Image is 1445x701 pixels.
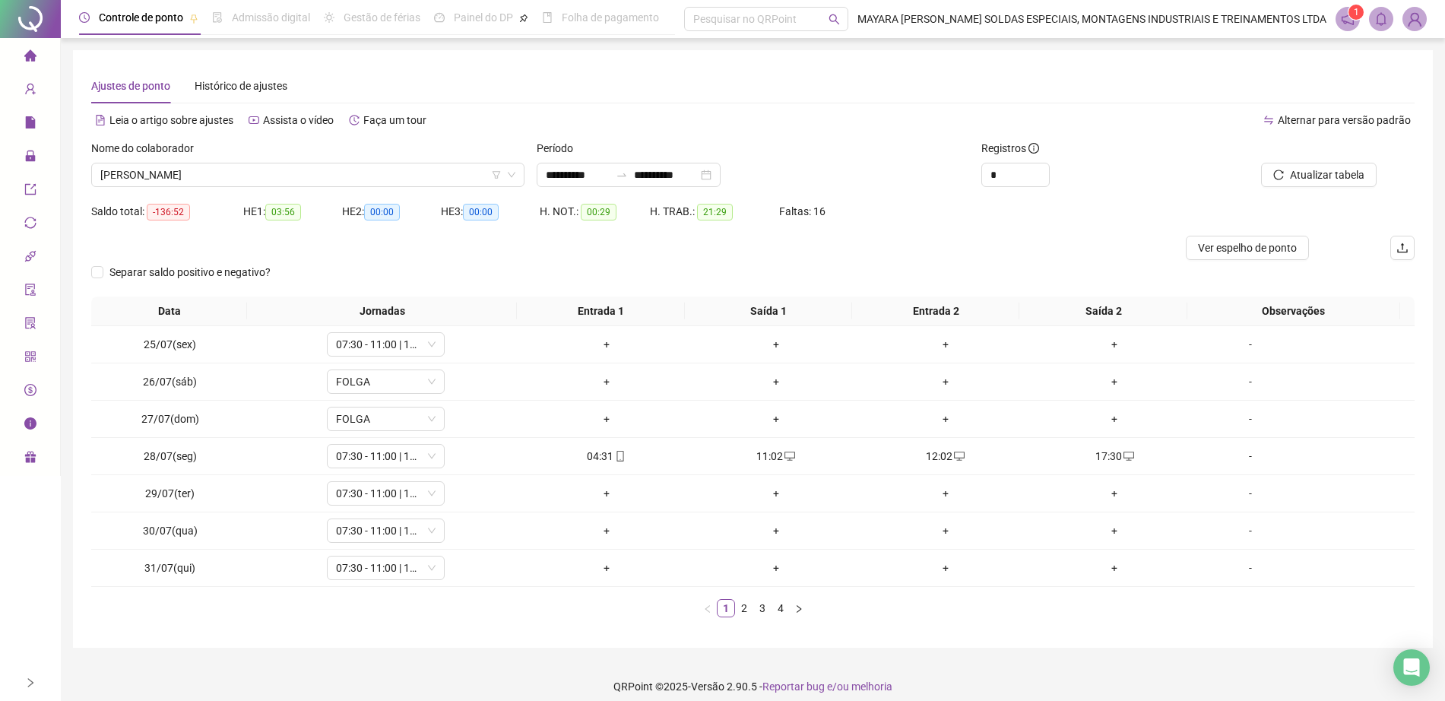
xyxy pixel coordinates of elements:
span: left [703,604,712,614]
span: upload [1396,242,1409,254]
span: down [427,452,436,461]
div: - [1206,522,1295,539]
span: youtube [249,115,259,125]
th: Observações [1187,297,1400,326]
span: down [427,526,436,535]
th: Data [91,297,247,326]
div: + [528,373,685,390]
div: - [1206,448,1295,465]
span: 25/07(sex) [144,338,196,350]
div: + [528,560,685,576]
span: api [24,243,36,274]
span: Separar saldo positivo e negativo? [103,264,277,281]
span: 1 [1354,7,1359,17]
li: 2 [735,599,753,617]
span: book [542,12,553,23]
div: Saldo total: [91,203,243,220]
li: Página anterior [699,599,717,617]
div: + [1036,336,1193,353]
span: FOLGA [336,370,436,393]
span: info-circle [24,411,36,441]
div: + [697,373,854,390]
th: Entrada 1 [517,297,684,326]
span: dashboard [434,12,445,23]
span: 26/07(sáb) [143,376,197,388]
span: down [427,563,436,573]
div: Ajustes de ponto [91,78,170,94]
span: info-circle [1028,143,1039,154]
li: Próxima página [790,599,808,617]
div: HE 3: [441,203,540,220]
span: Assista o vídeo [263,114,334,126]
div: + [1036,411,1193,427]
span: clock-circle [79,12,90,23]
span: 00:00 [364,204,400,220]
span: bell [1374,12,1388,26]
span: solution [24,310,36,341]
span: 30/07(qua) [143,525,198,537]
div: - [1206,485,1295,502]
span: pushpin [519,14,528,23]
span: right [25,677,36,688]
span: Ver espelho de ponto [1198,239,1297,256]
span: IVAN DE OLIVEIRA PEREIRA [100,163,515,186]
li: 4 [772,599,790,617]
span: home [24,43,36,73]
div: + [867,485,1024,502]
span: dollar [24,377,36,408]
button: Atualizar tabela [1261,163,1377,187]
img: 81816 [1403,8,1426,30]
div: - [1206,411,1295,427]
span: 00:00 [463,204,499,220]
span: gift [24,444,36,474]
span: Folha de pagamento [562,11,659,24]
label: Período [537,140,583,157]
a: 1 [718,600,734,617]
sup: 1 [1348,5,1364,20]
div: + [1036,373,1193,390]
div: Open Intercom Messenger [1393,649,1430,686]
div: + [1036,485,1193,502]
span: Leia o artigo sobre ajustes [109,114,233,126]
span: desktop [783,451,795,462]
span: 03:56 [265,204,301,220]
span: -136:52 [147,204,190,220]
span: FOLGA [336,408,436,430]
span: down [427,489,436,498]
span: Faltas: 16 [779,205,825,217]
th: Jornadas [247,297,517,326]
span: 21:29 [697,204,733,220]
div: 11:02 [697,448,854,465]
span: history [349,115,360,125]
span: desktop [1122,451,1134,462]
div: + [528,485,685,502]
th: Saída 2 [1019,297,1187,326]
span: filter [492,170,501,179]
span: 28/07(seg) [144,450,197,462]
span: down [427,414,436,423]
span: reload [1273,170,1284,180]
div: + [867,522,1024,539]
span: sync [24,210,36,240]
div: H. NOT.: [540,203,650,220]
span: 07:30 - 11:00 | 12:00 - 17:18 [336,519,436,542]
span: right [794,604,803,614]
span: Versão [691,680,724,693]
span: Observações [1193,303,1394,319]
button: left [699,599,717,617]
span: pushpin [189,14,198,23]
span: swap [1263,115,1274,125]
div: + [867,560,1024,576]
div: + [697,411,854,427]
button: Ver espelho de ponto [1186,236,1309,260]
span: 07:30 - 11:00 | 12:00 - 17:18 [336,557,436,579]
div: + [1036,560,1193,576]
span: to [616,169,628,181]
span: export [24,176,36,207]
span: qrcode [24,344,36,374]
label: Nome do colaborador [91,140,204,157]
span: Atualizar tabela [1290,167,1364,183]
span: Admissão digital [232,11,310,24]
span: mobile [613,451,626,462]
th: Saída 1 [685,297,852,326]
